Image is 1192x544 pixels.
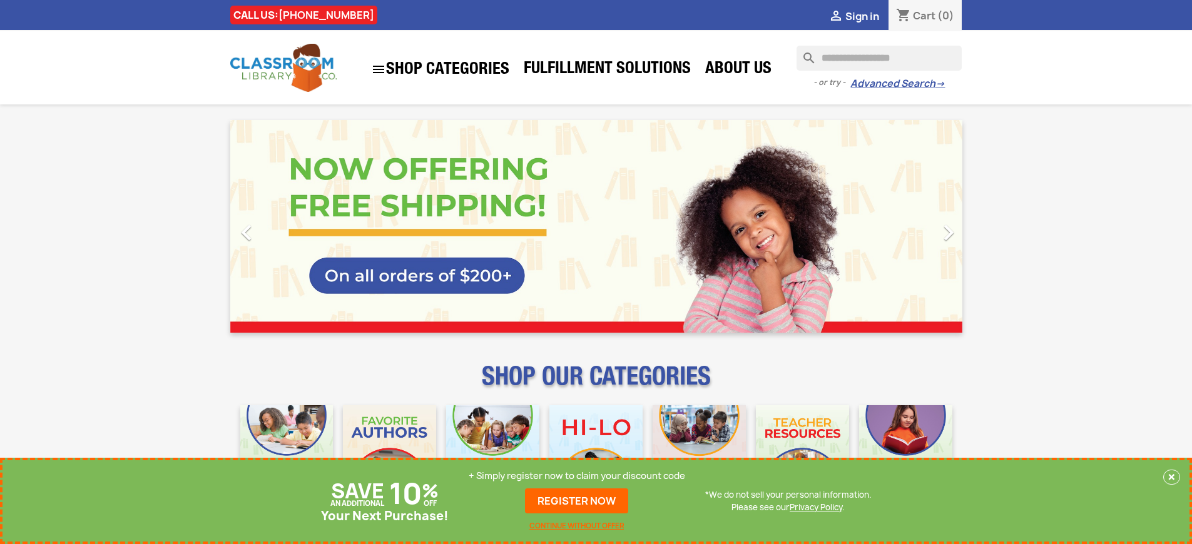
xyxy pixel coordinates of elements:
p: SHOP OUR CATEGORIES [230,373,962,395]
a: About Us [699,58,778,83]
a: Next [852,120,962,333]
span: - or try - [813,76,850,89]
div: CALL US: [230,6,377,24]
a: Previous [230,120,340,333]
a: Fulfillment Solutions [517,58,697,83]
span: (0) [937,9,954,23]
a: SHOP CATEGORIES [365,56,516,83]
span: Cart [913,9,935,23]
a:  Sign in [828,9,879,23]
ul: Carousel container [230,120,962,333]
i:  [933,217,964,248]
i: search [797,46,812,61]
input: Search [797,46,962,71]
i: shopping_cart [896,9,911,24]
a: [PHONE_NUMBER] [278,8,374,22]
img: CLC_Phonics_And_Decodables_Mobile.jpg [446,405,539,498]
img: CLC_Bulk_Mobile.jpg [240,405,334,498]
a: Advanced Search→ [850,78,945,90]
i:  [371,62,386,77]
i:  [828,9,843,24]
img: CLC_Fiction_Nonfiction_Mobile.jpg [653,405,746,498]
img: Classroom Library Company [230,44,337,92]
img: CLC_Dyslexia_Mobile.jpg [859,405,952,498]
img: CLC_Teacher_Resources_Mobile.jpg [756,405,849,498]
span: Sign in [845,9,879,23]
img: CLC_HiLo_Mobile.jpg [549,405,643,498]
img: CLC_Favorite_Authors_Mobile.jpg [343,405,436,498]
i:  [231,217,262,248]
span: → [935,78,945,90]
